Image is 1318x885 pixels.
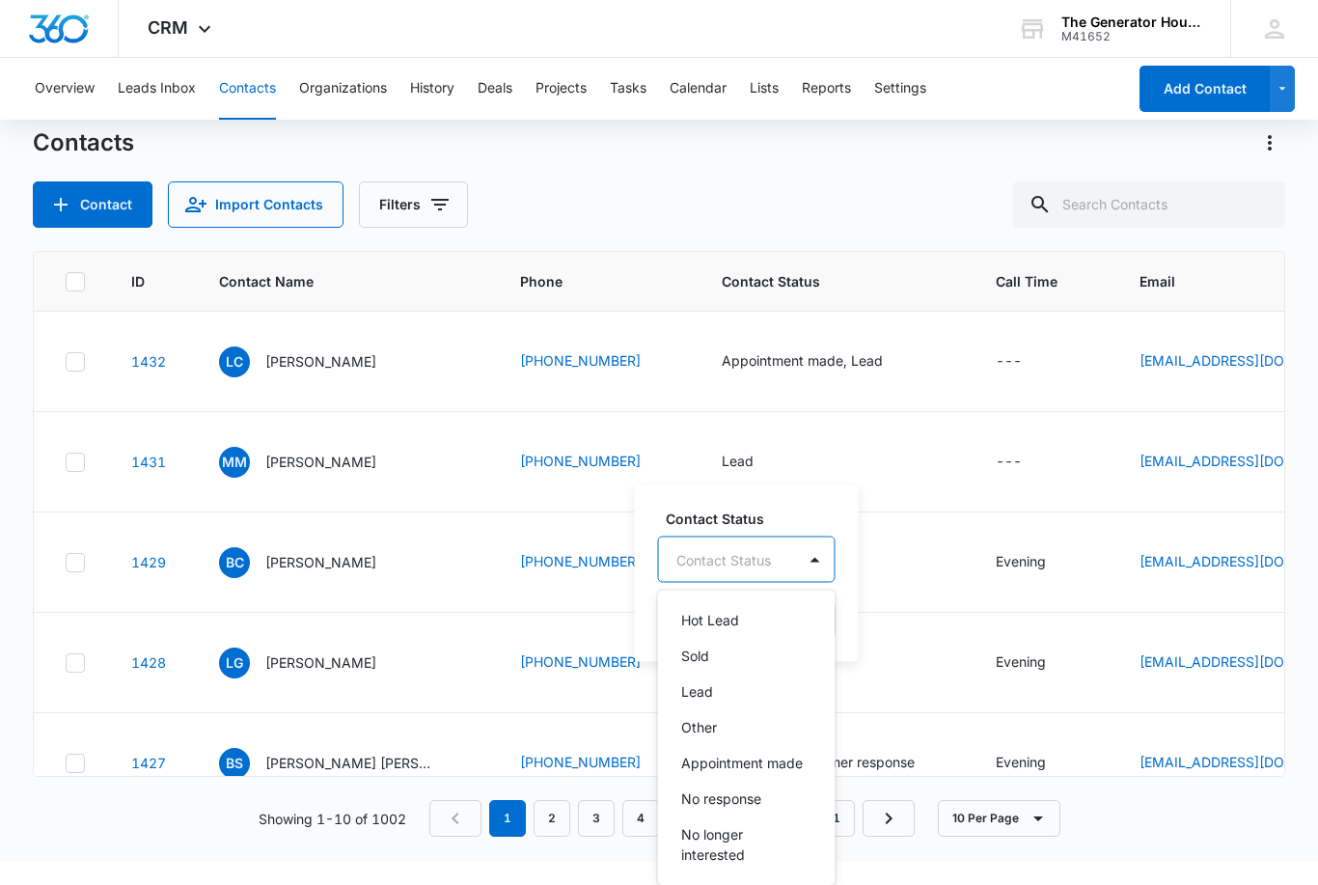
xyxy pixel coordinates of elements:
[1254,127,1285,158] button: Actions
[681,717,717,737] p: Other
[1140,66,1270,112] button: Add Contact
[681,824,809,865] p: No longer interested
[520,451,641,471] a: [PHONE_NUMBER]
[622,800,659,837] a: Page 4
[750,58,779,120] button: Lists
[534,800,570,837] a: Page 2
[610,58,646,120] button: Tasks
[219,346,411,377] div: Contact Name - Laperouse Chad - Select to Edit Field
[489,800,526,837] em: 1
[131,271,145,291] span: ID
[802,58,851,120] button: Reports
[722,451,754,471] div: Lead
[299,58,387,120] button: Organizations
[478,58,512,120] button: Deals
[996,752,1081,775] div: Call Time - Evening - Select to Edit Field
[874,58,926,120] button: Settings
[666,509,843,529] label: Contact Status
[996,271,1093,291] span: Call Time
[938,800,1060,837] button: 10 Per Page
[520,651,675,675] div: Phone - +13373490779 - Select to Edit Field
[996,651,1081,675] div: Call Time - Evening - Select to Edit Field
[996,551,1081,574] div: Call Time - Evening - Select to Edit Field
[131,454,166,470] a: Navigate to contact details page for Mary M Chevis
[118,58,196,120] button: Leads Inbox
[722,350,918,373] div: Contact Status - Appointment made, Lead - Select to Edit Field
[520,350,675,373] div: Phone - 3373561885 - Select to Edit Field
[131,554,166,570] a: Navigate to contact details page for Betty Currington
[681,610,739,630] p: Hot Lead
[148,17,188,38] span: CRM
[168,181,343,228] button: Import Contacts
[359,181,468,228] button: Filters
[520,651,641,672] a: [PHONE_NUMBER]
[722,350,883,371] div: Appointment made, Lead
[35,58,95,120] button: Overview
[670,58,727,120] button: Calendar
[219,748,474,779] div: Contact Name - Brenda SeamanBarrett Hardy - Select to Edit Field
[1061,14,1202,30] div: account name
[996,350,1057,373] div: Call Time - - Select to Edit Field
[429,800,915,837] nav: Pagination
[219,447,250,478] span: MM
[520,551,641,571] a: [PHONE_NUMBER]
[131,654,166,671] a: Navigate to contact details page for Louisa Girod
[681,788,761,809] p: No response
[996,752,1046,772] div: Evening
[520,752,675,775] div: Phone - +14096516874 - Select to Edit Field
[520,752,641,772] a: [PHONE_NUMBER]
[681,646,709,666] p: Sold
[219,346,250,377] span: LC
[520,271,647,291] span: Phone
[681,681,713,702] p: Lead
[681,753,803,773] p: Appointment made
[722,451,788,474] div: Contact Status - Lead - Select to Edit Field
[219,271,446,291] span: Contact Name
[520,350,641,371] a: [PHONE_NUMBER]
[996,451,1022,474] div: ---
[265,452,376,472] p: [PERSON_NAME]
[131,755,166,771] a: Navigate to contact details page for Brenda SeamanBarrett Hardy
[219,447,411,478] div: Contact Name - Mary M Chevis - Select to Edit Field
[863,800,915,837] a: Next Page
[996,451,1057,474] div: Call Time - - Select to Edit Field
[265,552,376,572] p: [PERSON_NAME]
[722,271,921,291] span: Contact Status
[996,551,1046,571] div: Evening
[520,451,675,474] div: Phone - 3377810528 - Select to Edit Field
[1013,181,1285,228] input: Search Contacts
[578,800,615,837] a: Page 3
[33,181,152,228] button: Add Contact
[535,58,587,120] button: Projects
[219,58,276,120] button: Contacts
[33,128,134,157] h1: Contacts
[131,353,166,370] a: Navigate to contact details page for Laperouse Chad
[996,350,1022,373] div: ---
[219,648,250,678] span: LG
[265,652,376,673] p: [PERSON_NAME]
[722,752,949,775] div: Contact Status - Waiting for customer response - Select to Edit Field
[1061,30,1202,43] div: account id
[219,547,250,578] span: BC
[219,748,250,779] span: BS
[996,651,1046,672] div: Evening
[219,547,411,578] div: Contact Name - Betty Currington - Select to Edit Field
[265,753,439,773] p: [PERSON_NAME] [PERSON_NAME]
[410,58,454,120] button: History
[265,351,376,372] p: [PERSON_NAME]
[520,551,675,574] div: Phone - +19039441341 - Select to Edit Field
[219,648,411,678] div: Contact Name - Louisa Girod - Select to Edit Field
[259,809,406,829] p: Showing 1-10 of 1002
